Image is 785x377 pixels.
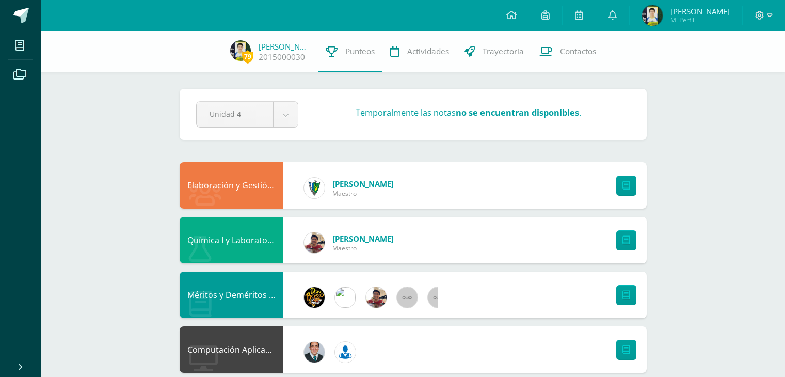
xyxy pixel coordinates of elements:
[180,272,283,318] div: Méritos y Deméritos 4to. Bach. en CCLL. "E"
[318,31,382,72] a: Punteos
[230,40,251,61] img: b81d76627efbc39546ad2b02ffd2af7b.png
[304,287,325,308] img: eda3c0d1caa5ac1a520cf0290d7c6ae4.png
[332,189,394,198] span: Maestro
[259,52,305,62] a: 2015000030
[210,102,260,126] span: Unidad 4
[335,342,356,363] img: 6ed6846fa57649245178fca9fc9a58dd.png
[332,233,394,244] span: [PERSON_NAME]
[332,244,394,253] span: Maestro
[366,287,387,308] img: cb93aa548b99414539690fcffb7d5efd.png
[304,342,325,363] img: 2306758994b507d40baaa54be1d4aa7e.png
[242,50,253,63] span: 79
[345,46,375,57] span: Punteos
[456,106,579,118] strong: no se encuentran disponibles
[197,102,298,127] a: Unidad 4
[560,46,596,57] span: Contactos
[532,31,604,72] a: Contactos
[356,106,581,118] h3: Temporalmente las notas .
[407,46,449,57] span: Actividades
[382,31,457,72] a: Actividades
[332,179,394,189] span: [PERSON_NAME]
[180,162,283,209] div: Elaboración y Gestión de Proyectos
[180,217,283,263] div: Química I y Laboratorio
[642,5,663,26] img: b81d76627efbc39546ad2b02ffd2af7b.png
[259,41,310,52] a: [PERSON_NAME]
[670,15,730,24] span: Mi Perfil
[670,6,730,17] span: [PERSON_NAME]
[397,287,418,308] img: 60x60
[335,287,356,308] img: 6dfd641176813817be49ede9ad67d1c4.png
[457,31,532,72] a: Trayectoria
[428,287,448,308] img: 60x60
[483,46,524,57] span: Trayectoria
[304,232,325,253] img: cb93aa548b99414539690fcffb7d5efd.png
[180,326,283,373] div: Computación Aplicada (Informática)
[304,178,325,198] img: 9f174a157161b4ddbe12118a61fed988.png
